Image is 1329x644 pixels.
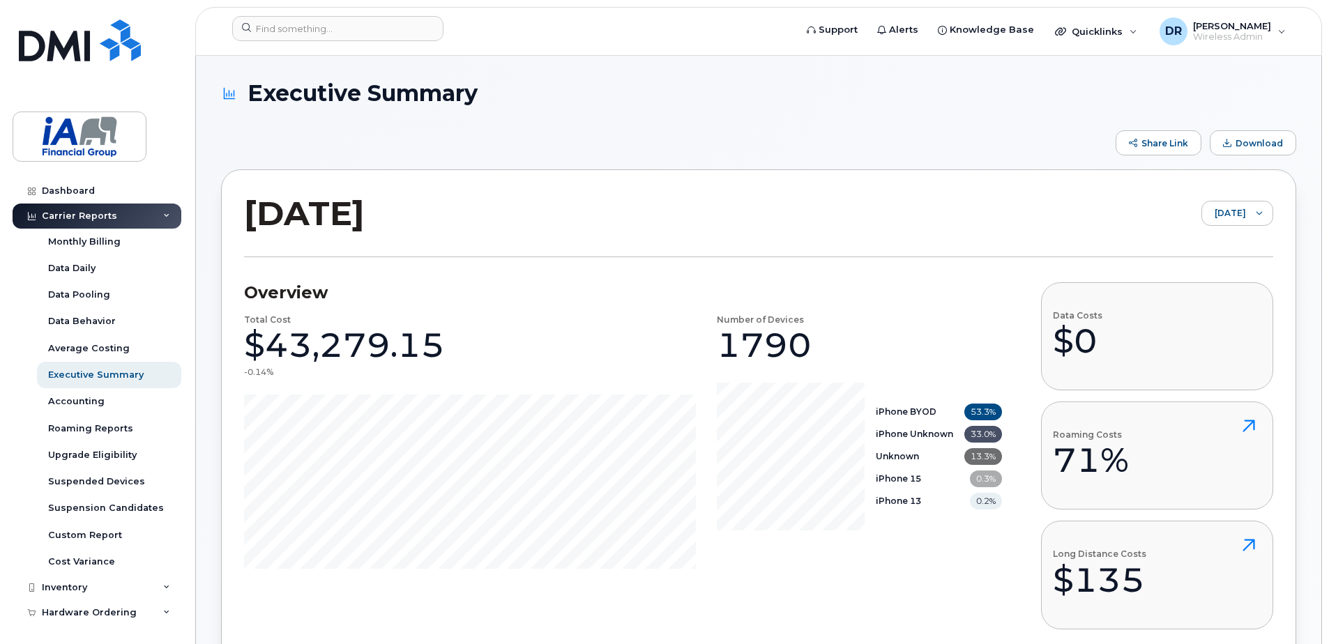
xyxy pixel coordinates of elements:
h4: Data Costs [1053,311,1102,320]
span: Download [1236,138,1283,148]
span: Executive Summary [248,81,478,105]
h4: Number of Devices [717,315,804,324]
b: iPhone 15 [876,473,921,484]
b: iPhone BYOD [876,406,936,417]
button: Download [1210,130,1296,155]
span: August 2025 [1202,201,1246,227]
span: 0.3% [970,470,1002,487]
div: 1790 [717,324,812,366]
span: Share Link [1141,138,1188,148]
b: iPhone Unknown [876,429,953,439]
div: -0.14% [244,366,273,378]
button: Roaming Costs71% [1041,401,1273,509]
h2: [DATE] [244,192,365,234]
div: $43,279.15 [244,324,445,366]
span: 53.3% [964,404,1002,420]
span: 13.3% [964,448,1002,465]
h4: Long Distance Costs [1053,549,1146,558]
button: Long Distance Costs$135 [1041,521,1273,629]
h4: Roaming Costs [1053,430,1129,439]
h4: Total Cost [244,315,291,324]
div: $135 [1053,559,1146,601]
button: Share Link [1116,130,1201,155]
span: 33.0% [964,426,1002,443]
b: iPhone 13 [876,496,921,506]
div: 71% [1053,439,1129,481]
b: Unknown [876,451,919,461]
div: $0 [1053,320,1102,362]
span: 0.2% [970,493,1002,509]
h3: Overview [244,282,1002,303]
